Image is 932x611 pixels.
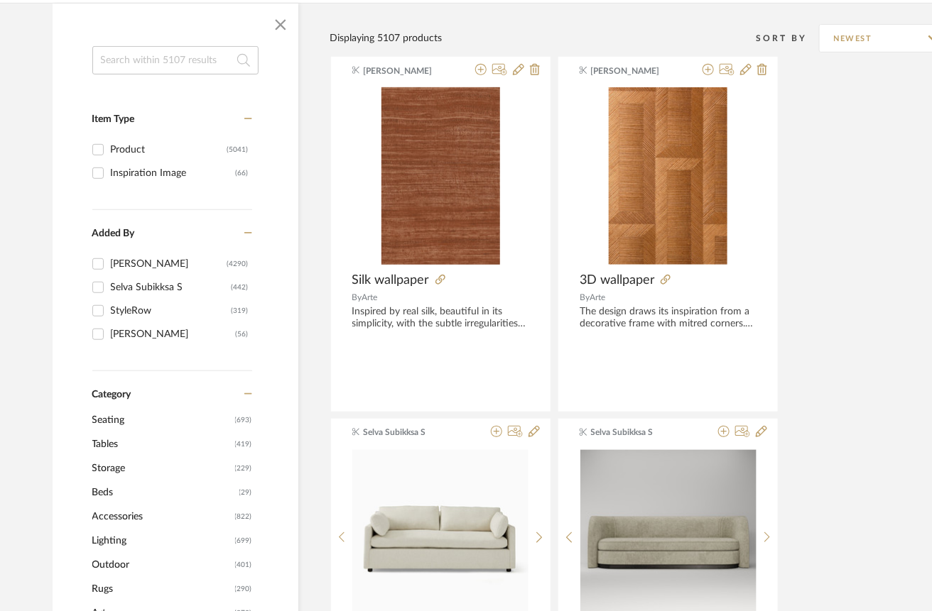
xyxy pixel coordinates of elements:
span: Lighting [92,529,232,553]
span: Outdoor [92,553,232,577]
div: (5041) [227,138,249,161]
div: (319) [232,299,249,322]
span: Rugs [92,577,232,601]
span: (699) [235,529,252,552]
input: Search within 5107 results [92,46,259,75]
span: Storage [92,456,232,480]
div: [PERSON_NAME] [111,253,227,275]
span: (29) [239,481,252,504]
span: 3D wallpaper [580,273,655,288]
span: Silk wallpaper [352,273,430,288]
span: Tables [92,432,232,456]
span: Added By [92,229,135,238]
span: (229) [235,457,252,480]
span: Accessories [92,505,232,529]
span: Selva Subikksa S [363,426,453,439]
span: (693) [235,409,252,431]
span: Arte [362,293,378,302]
span: By [580,293,590,302]
span: Beds [92,480,236,505]
div: (66) [236,162,249,185]
span: (419) [235,433,252,456]
span: (401) [235,554,252,576]
span: Seating [92,408,232,432]
span: Arte [590,293,605,302]
img: 3D wallpaper [609,87,727,265]
span: Item Type [92,114,135,124]
span: Selva Subikksa S [591,426,681,439]
span: [PERSON_NAME] [591,65,681,77]
div: (442) [232,276,249,299]
span: By [352,293,362,302]
div: (56) [236,323,249,346]
span: (822) [235,505,252,528]
span: (290) [235,578,252,600]
div: StyleRow [111,299,232,322]
div: The design draws its inspiration from a decorative frame with mitred corners. The diagonal inlays... [580,306,757,330]
span: [PERSON_NAME] [363,65,453,77]
div: Selva Subikksa S [111,276,232,299]
button: Close [266,11,295,39]
img: Silk wallpaper [381,87,500,265]
span: Category [92,389,131,401]
div: Displaying 5107 products [330,31,443,46]
div: (4290) [227,253,249,275]
div: Sort By [757,31,819,45]
div: Product [111,138,227,161]
div: Inspiration Image [111,162,236,185]
div: 0 [352,87,529,265]
div: Inspired by real silk, beautiful in its simplicity, with the subtle irregularities of silk fabric... [352,306,529,330]
div: [PERSON_NAME] [111,323,236,346]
